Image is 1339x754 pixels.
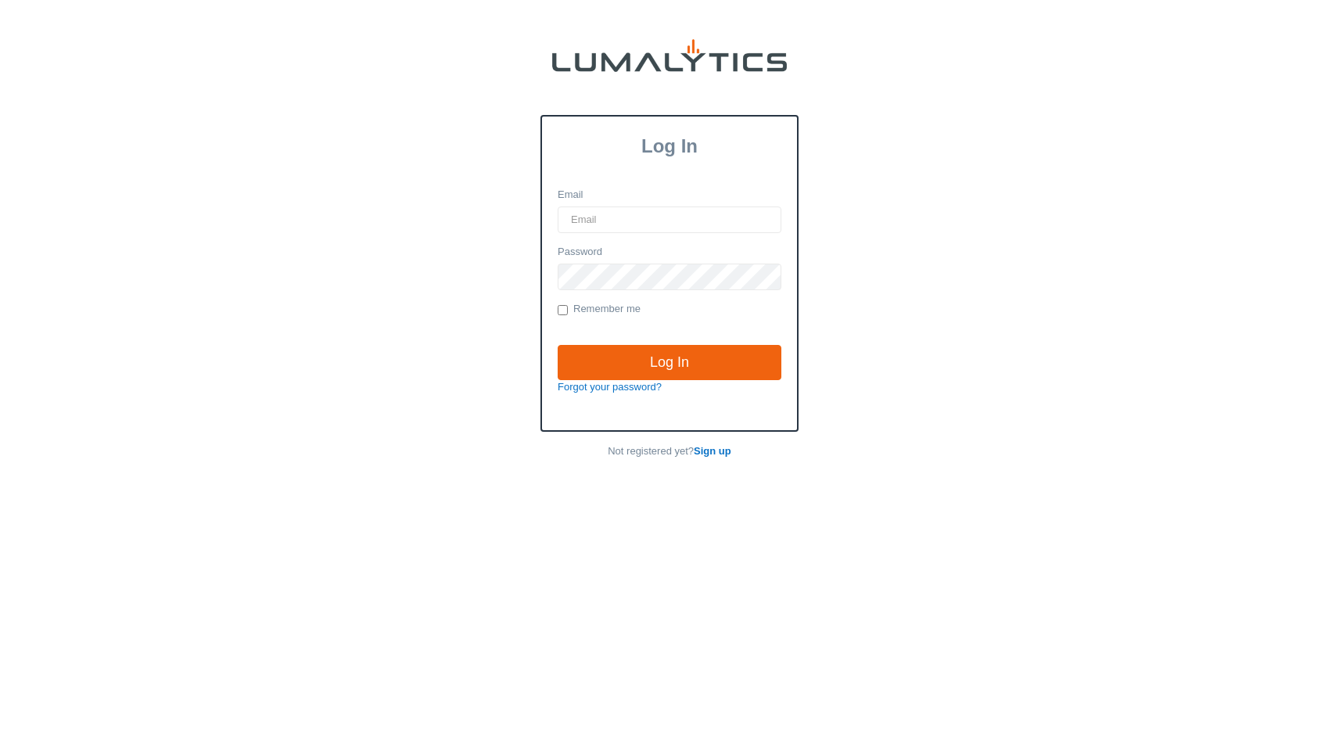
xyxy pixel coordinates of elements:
[694,445,731,457] a: Sign up
[558,305,568,315] input: Remember me
[558,206,781,233] input: Email
[558,188,583,203] label: Email
[558,345,781,381] input: Log In
[542,135,797,157] h3: Log In
[540,444,799,459] p: Not registered yet?
[558,381,662,393] a: Forgot your password?
[558,245,602,260] label: Password
[558,302,641,318] label: Remember me
[552,39,787,72] img: lumalytics-black-e9b537c871f77d9ce8d3a6940f85695cd68c596e3f819dc492052d1098752254.png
